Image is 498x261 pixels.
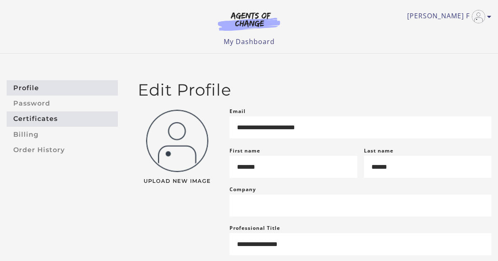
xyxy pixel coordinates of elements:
[229,147,260,154] label: First name
[364,147,393,154] label: Last name
[138,179,216,184] span: Upload New Image
[407,10,487,23] a: Toggle menu
[7,80,118,96] a: Profile
[209,12,289,31] img: Agents of Change Logo
[7,142,118,158] a: Order History
[229,223,280,233] label: Professional Title
[229,106,246,116] label: Email
[7,111,118,127] a: Certificates
[7,96,118,111] a: Password
[229,185,256,195] label: Company
[7,127,118,142] a: Billing
[224,37,275,46] a: My Dashboard
[138,80,491,100] h2: Edit Profile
